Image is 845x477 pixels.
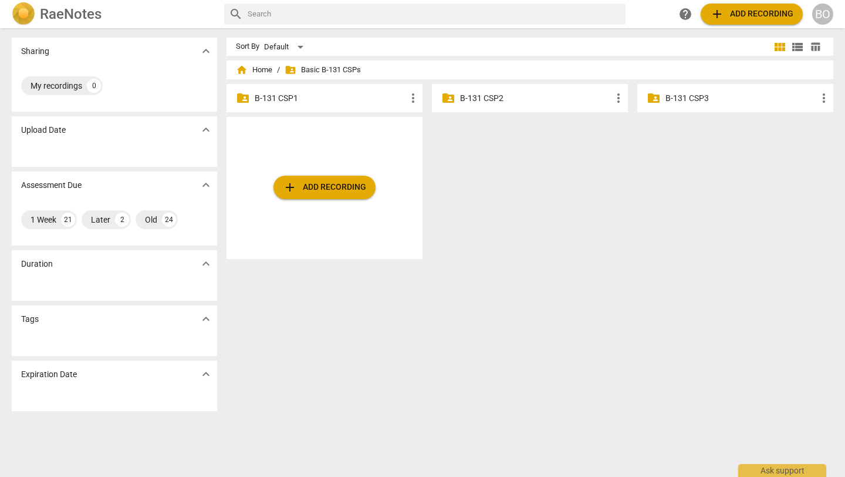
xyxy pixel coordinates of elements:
[273,176,376,199] button: Upload
[277,66,280,75] span: /
[162,213,176,227] div: 24
[61,213,75,227] div: 21
[197,42,215,60] button: Show more
[21,368,77,381] p: Expiration Date
[21,258,53,270] p: Duration
[87,79,101,93] div: 0
[21,45,49,58] p: Sharing
[197,176,215,194] button: Show more
[197,121,215,139] button: Show more
[199,123,213,137] span: expand_more
[283,180,366,194] span: Add recording
[406,91,420,105] span: more_vert
[441,91,455,105] span: folder_shared
[701,4,803,25] button: Upload
[197,365,215,383] button: Show more
[145,214,157,226] div: Old
[789,38,806,56] button: List view
[710,7,793,21] span: Add recording
[40,6,102,22] h2: RaeNotes
[197,255,215,273] button: Show more
[21,313,39,325] p: Tags
[255,92,406,105] p: B-131 CSP1
[236,64,248,76] span: home
[199,178,213,192] span: expand_more
[197,310,215,328] button: Show more
[115,213,129,227] div: 2
[285,64,361,76] span: Basic B-131 CSPs
[678,7,692,21] span: help
[264,38,307,56] div: Default
[12,2,215,26] a: LogoRaeNotes
[199,257,213,271] span: expand_more
[285,64,296,76] span: folder_shared
[806,38,824,56] button: Table view
[21,124,66,136] p: Upload Date
[199,367,213,381] span: expand_more
[773,40,787,54] span: view_module
[817,91,831,105] span: more_vert
[460,92,611,105] p: B-131 CSP2
[738,464,826,477] div: Ask support
[21,179,82,192] p: Assessment Due
[675,4,696,25] a: Help
[810,41,821,52] span: table_chart
[12,2,35,26] img: Logo
[199,44,213,58] span: expand_more
[236,42,259,51] div: Sort By
[812,4,833,25] button: BO
[283,180,297,194] span: add
[710,7,724,21] span: add
[31,214,56,226] div: 1 Week
[647,91,661,105] span: folder_shared
[611,91,626,105] span: more_vert
[236,91,250,105] span: folder_shared
[229,7,243,21] span: search
[91,214,110,226] div: Later
[248,5,621,23] input: Search
[31,80,82,92] div: My recordings
[236,64,272,76] span: Home
[199,312,213,326] span: expand_more
[665,92,817,105] p: B-131 CSP3
[771,38,789,56] button: Tile view
[790,40,805,54] span: view_list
